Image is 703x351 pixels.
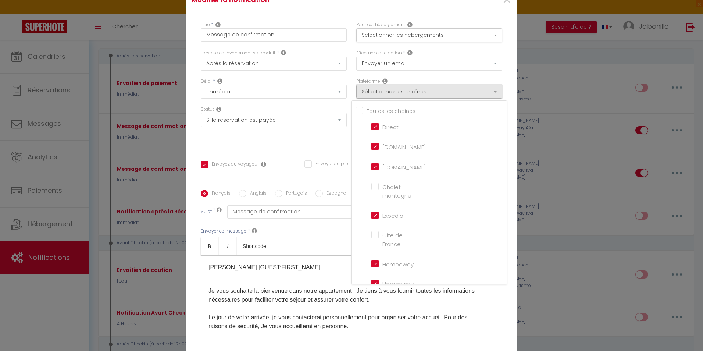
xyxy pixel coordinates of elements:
[382,78,388,84] i: Action Channel
[282,190,307,198] label: Portugais
[201,50,275,57] label: Lorsque cet événement se produit
[217,207,222,213] i: Subject
[261,161,266,167] i: Envoyer au voyageur
[356,50,402,57] label: Effectuer cette action
[201,78,212,85] label: Délai
[219,237,237,255] a: Italic
[246,190,267,198] label: Anglais
[281,50,286,56] i: Event Occur
[379,183,411,200] label: Chalet montagne
[356,85,502,99] button: Sélectionnez les chaînes
[356,78,380,85] label: Plateforme
[201,106,214,113] label: Statut
[215,22,221,28] i: Title
[6,3,28,25] button: Ouvrir le widget de chat LiveChat
[252,228,257,234] i: Message
[237,237,272,255] a: Shortcode
[356,21,405,28] label: Pour cet hébergement
[208,263,483,272] p: [PERSON_NAME] [GUEST:FIRST_NAME],
[216,106,221,112] i: Booking status
[201,21,210,28] label: Titre
[407,50,413,56] i: Action Type
[356,28,502,42] button: Sélectionner les hébergements
[379,231,411,248] label: Gite de France
[407,22,413,28] i: This Rental
[217,78,222,84] i: Action Time
[201,237,219,255] a: Bold
[208,190,231,198] label: Français
[201,208,212,216] label: Sujet
[201,228,246,235] label: Envoyer ce message
[323,190,347,198] label: Espagnol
